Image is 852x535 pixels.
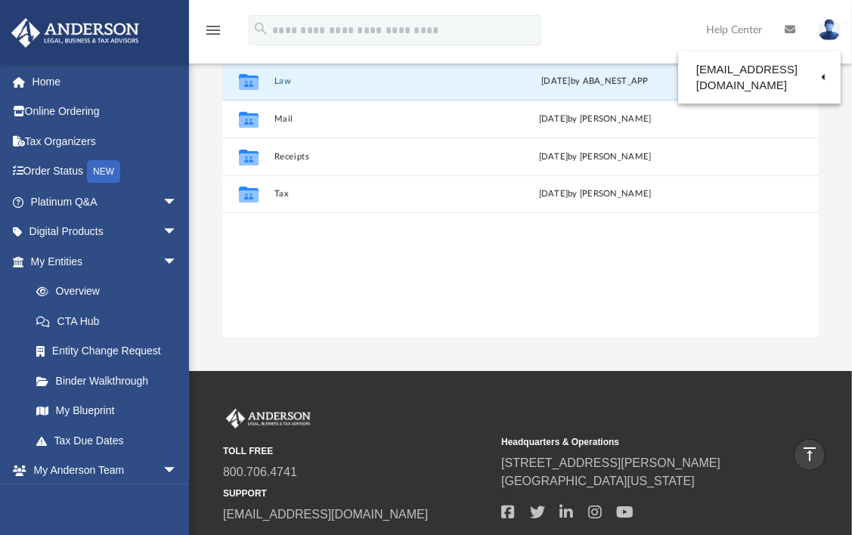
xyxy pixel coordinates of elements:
div: [DATE] by [PERSON_NAME] [490,112,699,125]
a: My Entitiesarrow_drop_down [11,246,200,277]
div: NEW [87,160,120,183]
a: [EMAIL_ADDRESS][DOMAIN_NAME] [678,55,841,100]
small: TOLL FREE [223,444,491,458]
div: [DATE] by [PERSON_NAME] [490,187,699,201]
img: User Pic [818,19,841,41]
a: Binder Walkthrough [21,366,200,396]
div: [DATE] by [PERSON_NAME] [490,150,699,163]
a: [GEOGRAPHIC_DATA][US_STATE] [501,475,695,487]
i: menu [204,21,222,39]
a: Overview [21,277,200,307]
a: Order StatusNEW [11,156,200,187]
i: search [253,20,269,37]
a: vertical_align_top [794,439,826,471]
a: 800.706.4741 [223,465,297,478]
a: [EMAIL_ADDRESS][DOMAIN_NAME] [223,508,428,521]
a: Platinum Q&Aarrow_drop_down [11,187,200,217]
button: Law [274,76,483,86]
button: Mail [274,114,483,124]
span: arrow_drop_down [163,456,193,487]
a: Tax Organizers [11,126,200,156]
a: My Anderson Teamarrow_drop_down [11,456,193,486]
a: Tax Due Dates [21,425,200,456]
small: SUPPORT [223,487,491,500]
img: Anderson Advisors Platinum Portal [7,18,144,48]
a: Entity Change Request [21,336,200,366]
a: CTA Hub [21,306,200,336]
span: arrow_drop_down [163,217,193,248]
span: arrow_drop_down [163,246,193,277]
button: Receipts [274,152,483,162]
a: My Blueprint [21,396,193,426]
a: Digital Productsarrow_drop_down [11,217,200,247]
div: grid [222,24,819,337]
button: Tax [274,189,483,199]
div: [DATE] by ABA_NEST_APP [490,74,699,88]
small: Headquarters & Operations [501,435,769,449]
a: [STREET_ADDRESS][PERSON_NAME] [501,456,720,469]
a: Home [11,66,200,97]
a: Online Ordering [11,97,200,127]
span: arrow_drop_down [163,187,193,218]
i: vertical_align_top [801,445,819,463]
img: Anderson Advisors Platinum Portal [223,409,314,428]
a: menu [204,29,222,39]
